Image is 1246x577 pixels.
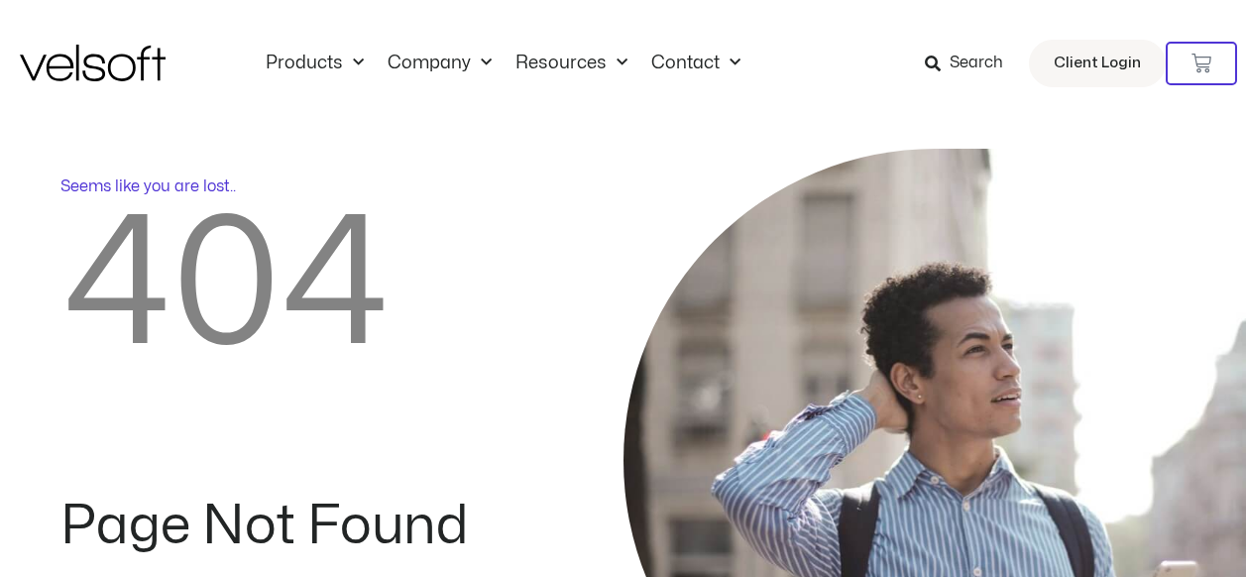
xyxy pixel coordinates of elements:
[950,51,1003,76] span: Search
[1029,40,1166,87] a: Client Login
[639,53,752,74] a: ContactMenu Toggle
[60,174,562,198] p: Seems like you are lost..
[254,53,376,74] a: ProductsMenu Toggle
[1054,51,1141,76] span: Client Login
[504,53,639,74] a: ResourcesMenu Toggle
[254,53,752,74] nav: Menu
[60,500,562,553] h2: Page Not Found
[60,198,562,376] h2: 404
[20,45,166,81] img: Velsoft Training Materials
[925,47,1017,80] a: Search
[376,53,504,74] a: CompanyMenu Toggle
